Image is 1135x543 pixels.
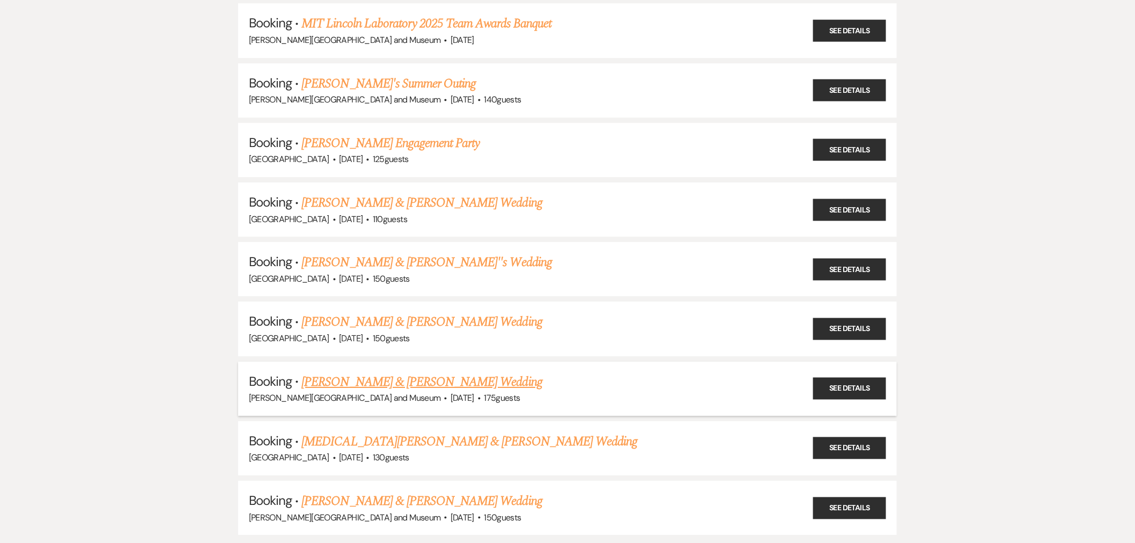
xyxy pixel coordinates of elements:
a: See Details [813,378,886,400]
span: 150 guests [484,512,521,523]
span: [PERSON_NAME][GEOGRAPHIC_DATA] and Museum [249,34,441,46]
span: [GEOGRAPHIC_DATA] [249,452,329,463]
span: [PERSON_NAME][GEOGRAPHIC_DATA] and Museum [249,392,441,403]
span: Booking [249,313,292,329]
span: 125 guests [373,153,409,165]
span: [GEOGRAPHIC_DATA] [249,333,329,344]
a: [PERSON_NAME]'s Summer Outing [301,74,476,93]
span: 150 guests [373,273,410,284]
span: [DATE] [451,34,474,46]
a: See Details [813,497,886,519]
a: See Details [813,318,886,340]
span: Booking [249,75,292,91]
span: 110 guests [373,214,407,225]
span: Booking [249,134,292,151]
a: [PERSON_NAME] & [PERSON_NAME]''s Wedding [301,253,552,272]
span: 150 guests [373,333,410,344]
span: Booking [249,373,292,390]
a: See Details [813,437,886,459]
span: [DATE] [451,392,474,403]
a: [PERSON_NAME] & [PERSON_NAME] Wedding [301,312,542,332]
span: [GEOGRAPHIC_DATA] [249,273,329,284]
a: MIT Lincoln Laboratory 2025 Team Awards Banquet [301,14,551,33]
span: [DATE] [339,452,363,463]
a: See Details [813,199,886,221]
span: [DATE] [339,333,363,344]
a: [PERSON_NAME] & [PERSON_NAME] Wedding [301,491,542,511]
span: 175 guests [484,392,520,403]
span: [GEOGRAPHIC_DATA] [249,153,329,165]
span: [DATE] [339,273,363,284]
a: See Details [813,258,886,280]
a: See Details [813,20,886,42]
span: [DATE] [451,94,474,105]
span: Booking [249,253,292,270]
span: Booking [249,492,292,509]
span: 140 guests [484,94,521,105]
a: [PERSON_NAME] & [PERSON_NAME] Wedding [301,193,542,212]
a: [MEDICAL_DATA][PERSON_NAME] & [PERSON_NAME] Wedding [301,432,637,451]
span: Booking [249,14,292,31]
span: 130 guests [373,452,409,463]
a: [PERSON_NAME] & [PERSON_NAME] Wedding [301,372,542,392]
span: [DATE] [339,214,363,225]
span: [DATE] [451,512,474,523]
span: Booking [249,432,292,449]
span: Booking [249,194,292,210]
span: [GEOGRAPHIC_DATA] [249,214,329,225]
span: [PERSON_NAME][GEOGRAPHIC_DATA] and Museum [249,512,441,523]
span: [PERSON_NAME][GEOGRAPHIC_DATA] and Museum [249,94,441,105]
span: [DATE] [339,153,363,165]
a: See Details [813,139,886,161]
a: [PERSON_NAME] Engagement Party [301,134,480,153]
a: See Details [813,79,886,101]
